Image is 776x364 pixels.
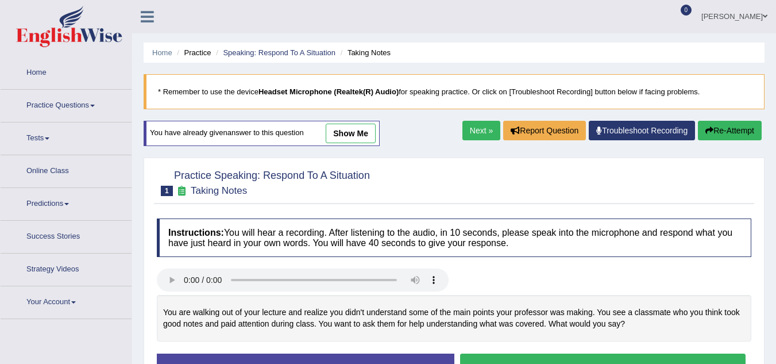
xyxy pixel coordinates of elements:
[157,295,751,342] div: You are walking out of your lecture and realize you didn't understand some of the main points you...
[1,254,132,282] a: Strategy Videos
[168,228,224,237] b: Instructions:
[258,87,399,96] b: Headset Microphone (Realtek(R) Audio)
[157,219,751,257] h4: You will hear a recording. After listening to the audio, in 10 seconds, please speak into the mic...
[338,47,391,58] li: Taking Notes
[462,121,500,140] a: Next »
[144,74,765,109] blockquote: * Remember to use the device for speaking practice. Or click on [Troubleshoot Recording] button b...
[152,48,172,57] a: Home
[503,121,586,140] button: Report Question
[174,47,211,58] li: Practice
[1,221,132,250] a: Success Stories
[176,186,188,197] small: Exam occurring question
[144,121,380,146] div: You have already given answer to this question
[1,90,132,118] a: Practice Questions
[191,185,247,196] small: Taking Notes
[589,121,695,140] a: Troubleshoot Recording
[161,186,173,196] span: 1
[1,57,132,86] a: Home
[157,167,370,196] h2: Practice Speaking: Respond To A Situation
[1,188,132,217] a: Predictions
[1,286,132,315] a: Your Account
[698,121,762,140] button: Re-Attempt
[223,48,335,57] a: Speaking: Respond To A Situation
[326,124,376,143] a: show me
[681,5,692,16] span: 0
[1,122,132,151] a: Tests
[1,155,132,184] a: Online Class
